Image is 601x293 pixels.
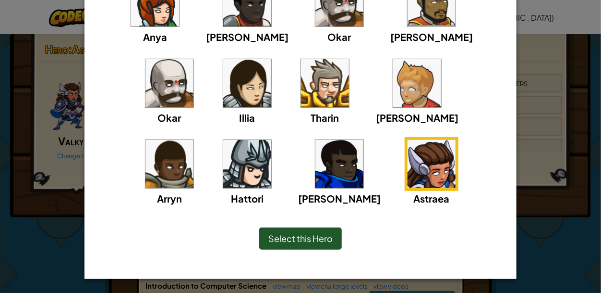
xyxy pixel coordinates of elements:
img: portrait.png [145,140,193,188]
span: Select this Hero [268,233,333,244]
span: Okar [158,112,181,124]
img: portrait.png [223,59,271,107]
span: [PERSON_NAME] [376,112,458,124]
span: Okar [328,31,351,43]
span: [PERSON_NAME] [390,31,473,43]
img: portrait.png [223,140,271,188]
span: Arryn [157,192,182,204]
img: portrait.png [145,59,193,107]
img: portrait.png [408,140,456,188]
span: Illia [240,112,255,124]
img: portrait.png [315,140,363,188]
span: Anya [143,31,167,43]
span: Tharin [311,112,339,124]
img: portrait.png [301,59,349,107]
span: Hattori [231,192,264,204]
img: portrait.png [393,59,441,107]
span: [PERSON_NAME] [298,192,381,204]
span: [PERSON_NAME] [206,31,288,43]
span: Astraea [414,192,450,204]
